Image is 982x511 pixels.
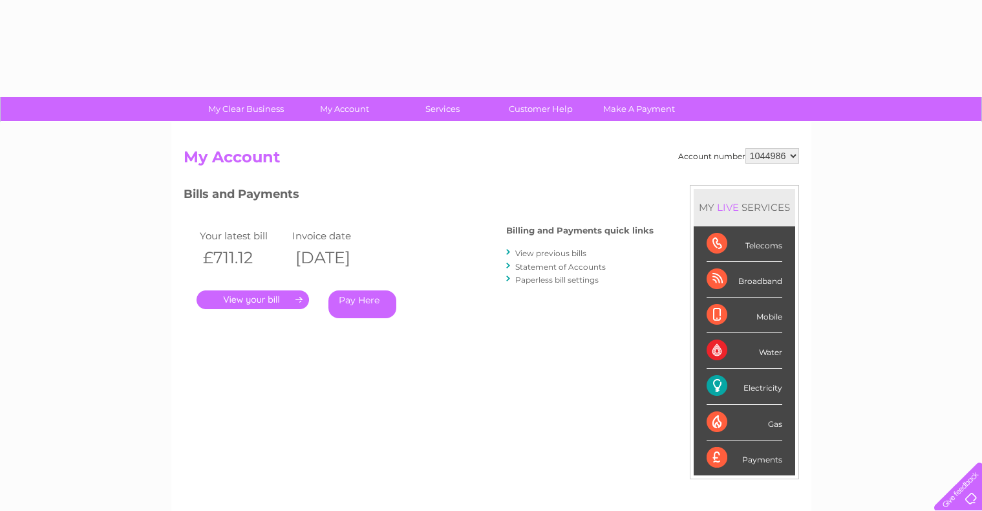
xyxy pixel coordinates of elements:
[707,369,782,404] div: Electricity
[197,227,290,245] td: Your latest bill
[707,440,782,475] div: Payments
[487,97,594,121] a: Customer Help
[515,275,599,285] a: Paperless bill settings
[184,148,799,173] h2: My Account
[291,97,398,121] a: My Account
[184,185,654,208] h3: Bills and Payments
[289,245,382,271] th: [DATE]
[197,245,290,271] th: £711.12
[678,148,799,164] div: Account number
[707,298,782,333] div: Mobile
[328,290,396,318] a: Pay Here
[289,227,382,245] td: Invoice date
[707,226,782,262] div: Telecoms
[707,333,782,369] div: Water
[707,262,782,298] div: Broadband
[389,97,496,121] a: Services
[515,248,586,258] a: View previous bills
[694,189,795,226] div: MY SERVICES
[197,290,309,309] a: .
[714,201,742,213] div: LIVE
[586,97,692,121] a: Make A Payment
[193,97,299,121] a: My Clear Business
[707,405,782,440] div: Gas
[506,226,654,235] h4: Billing and Payments quick links
[515,262,606,272] a: Statement of Accounts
